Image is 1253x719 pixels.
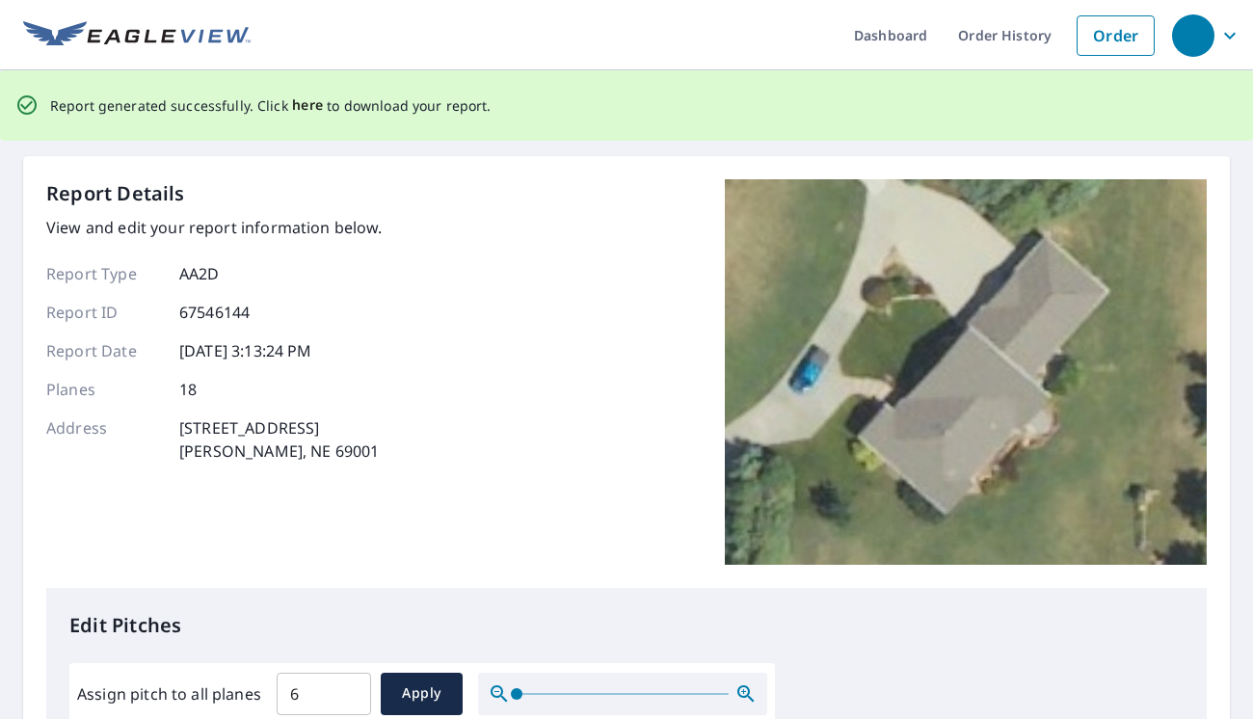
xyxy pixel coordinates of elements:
p: Report Date [46,339,162,362]
p: 18 [179,378,197,401]
p: Report ID [46,301,162,324]
p: Report Details [46,179,185,208]
p: [STREET_ADDRESS] [PERSON_NAME], NE 69001 [179,416,379,463]
p: View and edit your report information below. [46,216,383,239]
p: Report generated successfully. Click to download your report. [50,93,492,118]
p: 67546144 [179,301,250,324]
button: here [292,93,324,118]
button: Apply [381,673,463,715]
span: Apply [396,681,447,706]
p: [DATE] 3:13:24 PM [179,339,312,362]
p: Planes [46,378,162,401]
p: Address [46,416,162,463]
img: Top image [725,179,1207,565]
p: Report Type [46,262,162,285]
p: Edit Pitches [69,611,1184,640]
a: Order [1077,15,1155,56]
label: Assign pitch to all planes [77,682,261,706]
p: AA2D [179,262,220,285]
img: EV Logo [23,21,251,50]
